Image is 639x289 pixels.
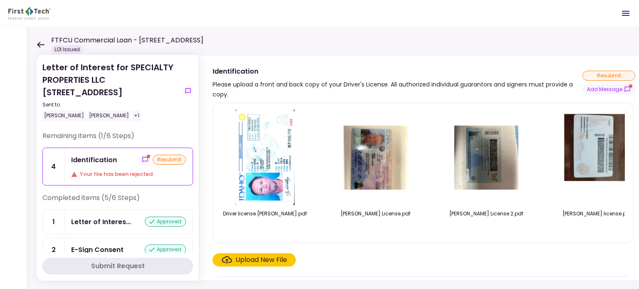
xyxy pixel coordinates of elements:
[213,79,582,99] div: Please upload a front and back copy of your Driver's License. All authorized individual guarantor...
[140,155,150,165] button: show-messages
[42,210,193,234] a: 1Letter of Interestapproved
[42,237,193,262] a: 2E-Sign Consentapproved
[183,86,193,96] button: show-messages
[42,110,86,121] div: [PERSON_NAME]
[582,84,635,95] button: show-messages
[71,245,124,255] div: E-Sign Consent
[332,210,419,217] div: Jim License.pdf
[582,71,635,81] div: resubmit
[42,101,180,109] div: Sent to:
[51,35,203,45] h1: FTFCU Commercial Loan - [STREET_ADDRESS]
[213,253,296,267] span: Click here to upload the required document
[91,261,145,271] div: Submit Request
[71,170,186,178] div: Your file has been rejected
[42,61,180,121] div: Letter of Interest for SPECIALTY PROPERTIES LLC [STREET_ADDRESS]
[221,210,309,217] div: Driver license Scot.pdf
[43,210,64,234] div: 1
[145,217,186,227] div: approved
[213,66,582,77] div: Identification
[51,45,83,54] div: LOI Issued
[153,155,186,165] div: resubmit
[616,3,636,23] button: Open menu
[443,210,530,217] div: Jim License 2.pdf
[43,238,64,262] div: 2
[145,245,186,254] div: approved
[87,110,131,121] div: [PERSON_NAME]
[132,110,141,121] div: +1
[235,255,287,265] div: Upload New File
[71,217,131,227] div: Letter of Interest
[71,155,117,165] div: Identification
[42,258,193,274] button: Submit Request
[42,148,193,185] a: 4Identificationshow-messagesresubmitYour file has been rejected
[42,131,193,148] div: Remaining items (1/6 Steps)
[43,148,64,185] div: 4
[42,193,193,210] div: Completed items (5/6 Steps)
[8,7,50,20] img: Partner icon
